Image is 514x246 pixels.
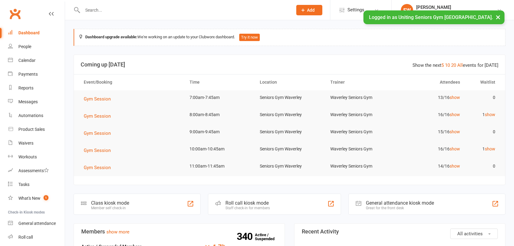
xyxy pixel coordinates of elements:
td: 7:00am-7:45am [184,90,255,105]
td: 11:00am-11:45am [184,159,255,173]
strong: Dashboard upgrade available: [85,35,137,39]
td: 14/16 [395,159,466,173]
td: 16/16 [395,142,466,156]
td: 0 [466,159,501,173]
td: 1 [466,142,501,156]
div: Staff check-in for members [225,206,270,210]
td: 13/16 [395,90,466,105]
td: Waverley Seniors Gym [325,159,395,173]
div: Great for the front desk [366,206,434,210]
div: People [18,44,31,49]
td: Waverley Seniors Gym [325,142,395,156]
a: Reports [8,81,65,95]
th: Location [254,74,325,90]
button: Add [296,5,322,15]
button: Try it now [239,34,260,41]
div: Calendar [18,58,36,63]
span: Settings [347,3,364,17]
a: Automations [8,109,65,123]
a: show [450,146,460,151]
td: Seniors Gym Waverley [254,108,325,122]
span: Logged in as Uniting Seniors Gym [GEOGRAPHIC_DATA]. [369,14,493,20]
button: Gym Session [84,112,115,120]
h3: Coming up [DATE] [81,62,498,68]
a: Clubworx [7,6,23,21]
a: Workouts [8,150,65,164]
td: 10:00am-10:45am [184,142,255,156]
a: Payments [8,67,65,81]
td: Seniors Gym Waverley [254,125,325,139]
td: 8:00am-8:45am [184,108,255,122]
div: [PERSON_NAME] [416,5,497,10]
strong: 340 [237,232,255,241]
td: Waverley Seniors Gym [325,125,395,139]
a: 340Active / Suspended [255,228,282,245]
td: 0 [466,125,501,139]
a: show [485,112,495,117]
a: show [450,112,460,117]
input: Search... [81,6,288,14]
div: Uniting Seniors Gym [GEOGRAPHIC_DATA] [416,10,497,16]
span: Add [307,8,315,13]
div: Roll call kiosk mode [225,200,270,206]
td: 0 [466,90,501,105]
div: Class kiosk mode [91,200,129,206]
td: 15/16 [395,125,466,139]
div: General attendance [18,221,56,226]
button: Gym Session [84,95,115,103]
span: 1 [44,195,48,200]
a: All [457,62,463,68]
th: Waitlist [466,74,501,90]
span: Gym Session [84,113,111,119]
div: Reports [18,85,33,90]
div: General attendance kiosk mode [366,200,434,206]
button: Gym Session [84,130,115,137]
a: Roll call [8,230,65,244]
div: What's New [18,196,40,201]
a: Assessments [8,164,65,178]
button: All activities [450,229,498,239]
a: Calendar [8,54,65,67]
div: Assessments [18,168,49,173]
th: Trainer [325,74,395,90]
a: Messages [8,95,65,109]
span: Gym Session [84,148,111,153]
span: Gym Session [84,96,111,102]
td: 1 [466,108,501,122]
div: Product Sales [18,127,45,132]
a: show [450,164,460,168]
div: Dashboard [18,30,40,35]
th: Time [184,74,255,90]
div: Tasks [18,182,29,187]
h3: Members [81,229,277,235]
td: Seniors Gym Waverley [254,90,325,105]
td: 9:00am-9:45am [184,125,255,139]
button: Gym Session [84,164,115,171]
td: Waverley Seniors Gym [325,108,395,122]
div: Messages [18,99,38,104]
a: Product Sales [8,123,65,136]
div: Waivers [18,141,33,146]
div: We're working on an update to your Clubworx dashboard. [74,29,505,46]
a: show [485,146,495,151]
div: Roll call [18,235,33,240]
div: Member self check-in [91,206,129,210]
a: What's New1 [8,191,65,205]
a: 20 [451,62,456,68]
th: Attendees [395,74,466,90]
a: 5 [441,62,444,68]
a: General attendance kiosk mode [8,217,65,230]
a: Dashboard [8,26,65,40]
div: Automations [18,113,43,118]
a: Tasks [8,178,65,191]
span: Gym Session [84,131,111,136]
a: show [450,129,460,134]
td: 16/16 [395,108,466,122]
div: Payments [18,72,38,77]
div: EW [401,4,413,16]
a: People [8,40,65,54]
span: All activities [457,231,483,237]
a: Waivers [8,136,65,150]
h3: Recent Activity [302,229,498,235]
td: Waverley Seniors Gym [325,90,395,105]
